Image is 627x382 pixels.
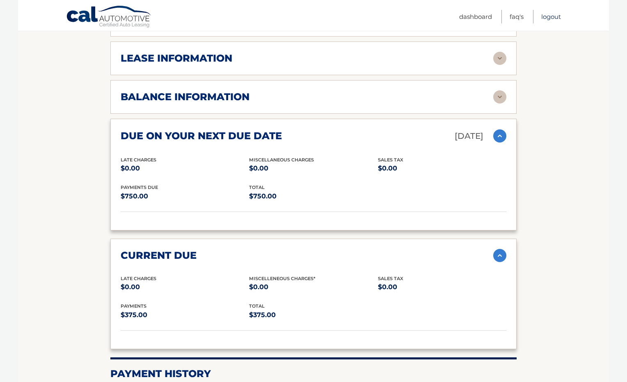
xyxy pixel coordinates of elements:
h2: due on your next due date [121,130,282,142]
span: Late Charges [121,276,156,281]
img: accordion-active.svg [493,249,506,262]
a: FAQ's [510,10,524,23]
p: $750.00 [121,191,249,202]
span: Payments Due [121,184,158,190]
span: Miscelleneous Charges* [249,276,316,281]
a: Cal Automotive [66,5,152,29]
p: $375.00 [121,309,249,321]
span: Sales Tax [378,276,403,281]
p: [DATE] [455,129,483,143]
img: accordion-active.svg [493,129,506,143]
a: Dashboard [459,10,492,23]
p: $750.00 [249,191,378,202]
h2: current due [121,249,197,262]
h2: balance information [121,91,249,103]
span: Sales Tax [378,157,403,163]
p: $0.00 [378,163,506,174]
p: $0.00 [121,281,249,293]
span: payments [121,303,146,309]
span: Late Charges [121,157,156,163]
span: total [249,184,265,190]
span: Miscellaneous Charges [249,157,314,163]
span: total [249,303,265,309]
p: $0.00 [249,281,378,293]
p: $0.00 [378,281,506,293]
h2: lease information [121,52,232,64]
h2: Payment History [110,368,517,380]
p: $0.00 [249,163,378,174]
p: $375.00 [249,309,378,321]
img: accordion-rest.svg [493,90,506,104]
p: $0.00 [121,163,249,174]
a: Logout [541,10,561,23]
img: accordion-rest.svg [493,52,506,65]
